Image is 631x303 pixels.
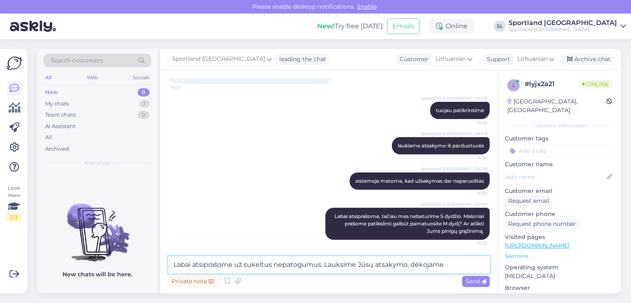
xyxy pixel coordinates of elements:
[421,166,487,172] span: Sportland [GEOGRAPHIC_DATA]
[421,131,487,137] span: Sportland [GEOGRAPHIC_DATA]
[505,160,615,169] p: Customer name
[139,100,150,108] div: 1
[7,214,21,221] div: 1 / 3
[84,159,111,167] span: New chats
[512,82,515,88] span: l
[45,122,76,131] div: AI Assistant
[505,195,553,207] div: Request email
[456,190,487,196] span: 15:30
[505,134,615,143] p: Customer tags
[505,145,615,157] input: Add a tag
[7,55,22,71] img: Askly Logo
[45,100,69,108] div: My chats
[435,55,466,64] span: Lithuanian
[317,21,384,31] div: Try free [DATE]:
[62,270,132,279] p: New chats will be here.
[505,242,569,249] a: [URL][DOMAIN_NAME]
[396,55,428,64] div: Customer
[317,22,335,30] b: New!
[168,276,217,287] div: Private note
[334,213,485,234] span: Labai atsiprašome, tačiau mes nebeturime S dydžio. Maloniai prašome patikslinti galbūt pamatuosit...
[505,122,615,129] div: Customer information
[138,88,150,96] div: 0
[509,20,617,26] div: Sportland [GEOGRAPHIC_DATA]
[579,80,612,89] span: Online
[387,18,419,34] button: Emails
[505,233,615,241] p: Visited pages
[525,79,579,89] div: # lyjx2a21
[51,56,103,65] span: Search customers
[85,72,99,83] div: Web
[172,55,265,64] span: Sportland [GEOGRAPHIC_DATA]
[37,189,158,263] img: No chats
[421,201,487,207] span: Sportland [GEOGRAPHIC_DATA]
[456,240,487,246] span: 15:33
[168,256,490,273] textarea: Labai atsiprašome už sukeltus nepatogumus. Lauksime Jūsų atsakymo, dėkojam
[45,111,76,119] div: Team chats
[484,55,510,64] div: Support
[505,187,615,195] p: Customer email
[505,272,615,280] p: [MEDICAL_DATA]
[509,20,626,33] a: Sportland [GEOGRAPHIC_DATA]Sportland [GEOGRAPHIC_DATA]
[45,133,52,142] div: All
[7,184,21,221] div: Look Here
[494,21,505,32] div: SL
[562,54,614,65] div: Archive chat
[509,26,617,33] div: Sportland [GEOGRAPHIC_DATA]
[505,210,615,218] p: Customer phone
[44,72,53,83] div: All
[465,278,486,285] span: Send
[171,84,202,90] span: 15:23
[507,97,606,115] div: [GEOGRAPHIC_DATA], [GEOGRAPHIC_DATA]
[436,107,484,113] span: tuojau patikrinsime
[276,55,326,64] div: leading the chat
[131,72,151,83] div: Socials
[505,252,615,260] p: See more ...
[45,145,69,153] div: Archived
[138,111,150,119] div: 0
[505,172,605,181] input: Add name
[45,88,58,96] div: New
[505,284,615,292] p: Browser
[505,263,615,272] p: Operating system
[421,95,487,101] span: Sportland [GEOGRAPHIC_DATA]
[505,218,579,230] div: Request phone number
[355,3,379,10] span: Enable
[429,19,474,34] div: Online
[517,55,548,64] span: Lithuanian
[505,292,615,301] p: Opera [TECHNICAL_ID]
[456,155,487,161] span: 15:30
[456,119,487,126] span: 15:24
[398,142,484,149] span: laukiame atsakymo iš parduotuvės
[355,178,484,184] span: sistemoje matome, kad užsakymas dar neparuoštas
